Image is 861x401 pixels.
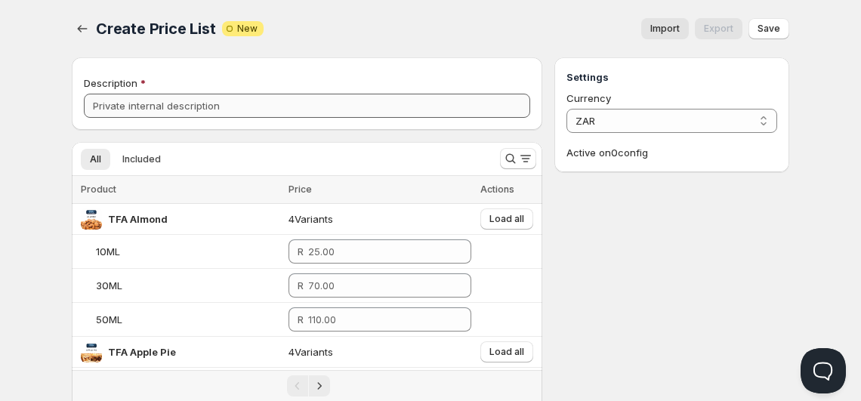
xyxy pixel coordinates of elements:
nav: Pagination [72,370,542,401]
button: Save [748,18,789,39]
input: Private internal description [84,94,530,118]
span: Product [81,184,116,195]
span: Actions [480,184,514,195]
div: TFA Apple Pie [108,344,176,359]
h3: Settings [566,69,777,85]
span: Save [758,23,780,35]
button: Next [309,375,330,396]
span: Import [650,23,680,35]
input: 25.00 [308,239,448,264]
span: R [298,279,304,291]
span: R [298,313,304,325]
span: 50ML [96,313,122,325]
p: Active on 0 config [566,145,777,160]
span: TFA Apple Pie [108,346,176,358]
div: TFA Almond [108,211,168,227]
span: 30ML [96,279,122,291]
div: 10ML [96,244,120,259]
td: 4 Variants [284,204,475,235]
span: New [237,23,258,35]
span: Price [289,184,312,195]
input: 70.00 [308,273,448,298]
button: Load all [480,341,533,362]
span: TFA Almond [108,213,168,225]
iframe: Help Scout Beacon - Open [801,348,846,393]
div: 30ML [96,278,122,293]
span: Create Price List [96,20,216,38]
button: Load all [480,208,533,230]
input: 110.00 [308,307,448,332]
span: Currency [566,92,611,104]
span: Load all [489,213,524,225]
span: Included [122,153,161,165]
span: Load all [489,346,524,358]
span: R [298,245,304,258]
button: Import [641,18,689,39]
span: All [90,153,101,165]
td: 4 Variants [284,337,475,368]
button: Search and filter results [500,148,536,169]
span: 10ML [96,245,120,258]
span: Description [84,77,137,89]
div: 50ML [96,312,122,327]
